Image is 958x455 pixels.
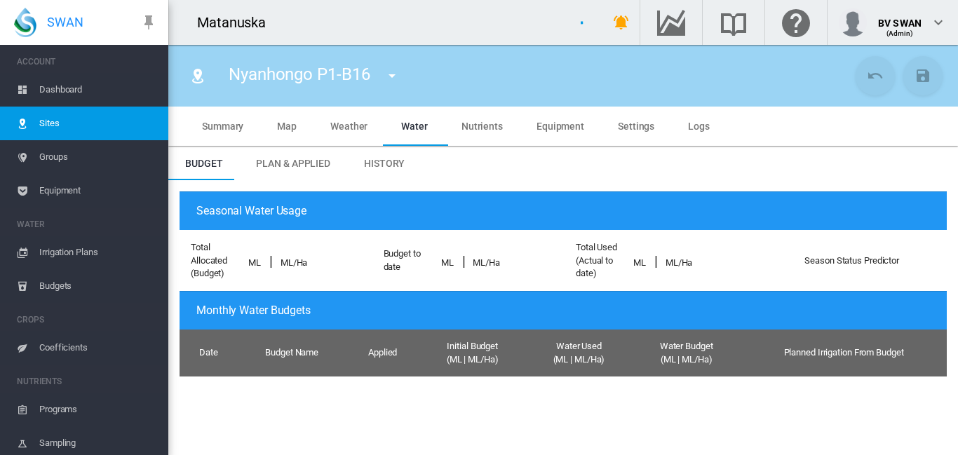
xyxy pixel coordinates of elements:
md-icon: icon-chevron-down [930,14,947,31]
md-icon: icon-pin [140,14,157,31]
span: Weather [330,121,367,132]
span: WATER [17,213,157,236]
button: icon-menu-down [378,62,406,90]
span: Map [277,121,297,132]
button: icon-bell-ring [607,8,635,36]
span: SWAN [47,13,83,31]
span: Dashboard [39,73,157,107]
span: NUTRIENTS [17,370,157,393]
span: Summary [202,121,243,132]
span: Nyanhongo P1-B16 [229,64,370,84]
md-icon: icon-content-save [915,67,931,84]
span: Programs [39,393,157,426]
span: History [364,158,405,169]
div: BV SWAN [878,11,922,25]
span: | [646,252,663,269]
td: Applied [346,330,419,376]
span: Budgets [39,269,157,303]
span: | [261,252,278,269]
div: Total Used (Actual to date) [576,241,626,280]
img: profile.jpg [839,8,867,36]
span: Sites [39,107,157,140]
span: Nutrients [461,121,503,132]
span: Plan & Applied [256,158,330,169]
md-icon: Search the knowledge base [717,14,750,31]
td: Date [180,330,238,376]
div: ML ML/Ha [626,251,743,271]
td: Initial Budget (ML | ML/Ha) [419,330,526,376]
div: ML ML/Ha [434,251,551,271]
div: ML ML/Ha [241,251,358,271]
span: Coefficients [39,331,157,365]
md-icon: Click here for help [779,14,813,31]
td: Budget Name [238,330,346,376]
span: Equipment [39,174,157,208]
td: Planned Irrigation From Budget [741,330,947,376]
span: CROPS [17,308,157,331]
button: Click to go to list of Sites [184,62,212,90]
span: Groups [39,140,157,174]
div: Season Status Predictor [769,241,936,280]
span: Seasonal Water Usage [196,203,306,219]
button: Save Changes [903,56,943,95]
md-icon: icon-menu-down [384,67,400,84]
td: Water Used (ML | ML/Ha) [526,330,633,376]
span: | [454,252,471,269]
span: Equipment [537,121,584,132]
span: Water [401,121,428,132]
span: Settings [618,121,654,132]
div: Budget to date [384,247,434,273]
div: Matanuska [197,13,278,32]
span: Monthly Water Budgets [196,303,311,318]
md-icon: icon-undo [867,67,884,84]
span: Budget [185,158,222,169]
td: Water Budget (ML | ML/Ha) [632,330,741,376]
span: (Admin) [886,29,914,37]
md-icon: icon-map-marker-radius [189,67,206,84]
md-icon: icon-bell-ring [613,14,630,31]
div: Total Allocated (Budget) [191,241,241,280]
span: ACCOUNT [17,50,157,73]
img: SWAN-Landscape-Logo-Colour-drop.png [14,8,36,37]
span: Irrigation Plans [39,236,157,269]
md-icon: Go to the Data Hub [654,14,688,31]
button: Cancel Changes [856,56,895,95]
span: Logs [688,121,710,132]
